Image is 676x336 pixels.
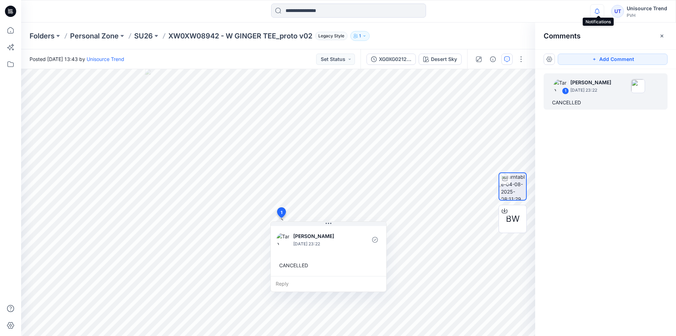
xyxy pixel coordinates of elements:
[627,13,667,18] div: PVH
[501,173,526,200] img: turntable-04-08-2025-08:11:29
[553,79,568,93] img: Tara Maharaj
[168,31,312,41] p: XW0XW08942 - W GINGER TEE_proto v02
[552,98,659,107] div: CANCELLED
[562,87,569,94] div: 1
[312,31,348,41] button: Legacy Style
[30,31,55,41] a: Folders
[293,232,351,240] p: [PERSON_NAME]
[276,233,290,247] img: Tara Maharaj
[611,5,624,18] div: UT
[431,55,457,63] div: Desert Sky
[350,31,370,41] button: 1
[570,78,611,87] p: [PERSON_NAME]
[87,56,124,62] a: Unisource Trend
[276,259,381,272] div: CANCELLED
[281,209,282,216] span: 1
[367,54,416,65] button: XG0XG02125 - KG BUTTON RIB TANKTOP_proto
[419,54,462,65] button: Desert Sky
[70,31,119,41] a: Personal Zone
[487,54,499,65] button: Details
[134,31,153,41] a: SU26
[570,87,611,94] p: [DATE] 23:22
[379,55,411,63] div: XG0XG02125 - KG BUTTON RIB TANKTOP_proto
[359,32,361,40] p: 1
[315,32,348,40] span: Legacy Style
[271,276,386,292] div: Reply
[627,4,667,13] div: Unisource Trend
[558,54,668,65] button: Add Comment
[544,32,581,40] h2: Comments
[293,240,351,248] p: [DATE] 23:22
[506,213,520,225] span: BW
[30,55,124,63] span: Posted [DATE] 13:43 by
